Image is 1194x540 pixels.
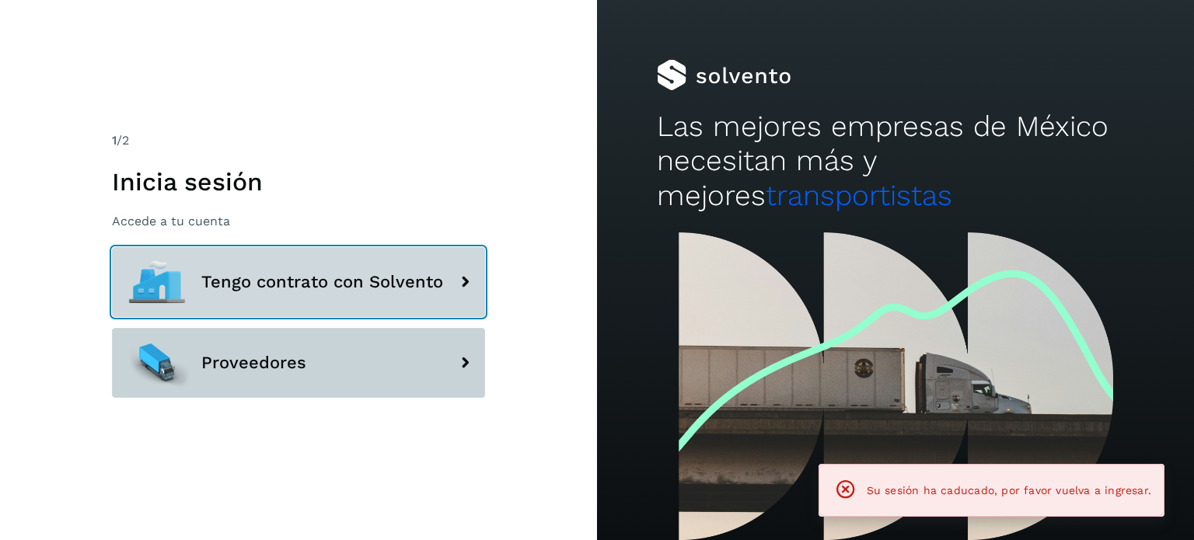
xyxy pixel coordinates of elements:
[867,484,1151,496] span: Su sesión ha caducado, por favor vuelva a ingresar.
[112,167,485,197] h1: Inicia sesión
[112,328,485,398] button: Proveedores
[201,354,306,372] span: Proveedores
[112,214,485,228] p: Accede a tu cuenta
[112,133,117,148] span: 1
[657,110,1134,213] h2: Las mejores empresas de México necesitan más y mejores
[112,131,485,150] div: /2
[201,273,443,291] span: Tengo contrato con Solvento
[112,247,485,317] button: Tengo contrato con Solvento
[766,179,952,212] span: transportistas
